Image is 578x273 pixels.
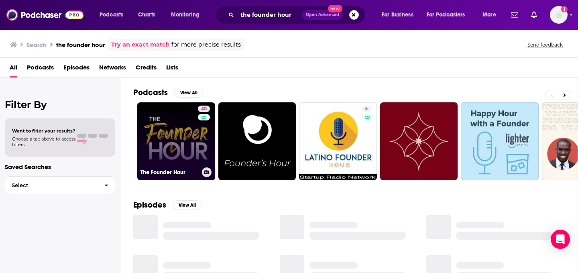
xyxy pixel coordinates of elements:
[56,41,105,49] h3: the founder hour
[136,61,157,77] a: Credits
[306,13,339,17] span: Open Advanced
[100,9,123,20] span: Podcasts
[201,105,207,113] span: 40
[5,163,115,171] p: Saved Searches
[173,200,201,210] button: View All
[550,6,568,24] img: User Profile
[550,6,568,24] span: Logged in as AutumnKatie
[421,8,477,21] button: open menu
[561,6,568,12] svg: Add a profile image
[27,61,54,77] a: Podcasts
[171,40,241,49] span: for more precise results
[165,8,210,21] button: open menu
[63,61,90,77] a: Episodes
[133,200,166,210] h2: Episodes
[94,8,134,21] button: open menu
[528,8,540,22] a: Show notifications dropdown
[6,7,83,22] img: Podchaser - Follow, Share and Rate Podcasts
[376,8,423,21] button: open menu
[138,9,155,20] span: Charts
[10,61,17,77] a: All
[12,136,75,147] span: Choose a tab above to access filters.
[5,176,115,194] button: Select
[477,8,506,21] button: open menu
[166,61,178,77] a: Lists
[525,41,565,48] button: Send feedback
[133,88,168,98] h2: Podcasts
[137,102,215,180] a: 40The Founder Hour
[550,6,568,24] button: Show profile menu
[133,8,160,21] a: Charts
[302,10,343,20] button: Open AdvancedNew
[427,9,465,20] span: For Podcasters
[198,106,210,112] a: 40
[365,105,368,113] span: 6
[508,8,521,22] a: Show notifications dropdown
[26,41,47,49] h3: Search
[140,169,199,176] h3: The Founder Hour
[328,5,342,12] span: New
[362,106,371,112] a: 6
[299,102,377,180] a: 6
[133,200,201,210] a: EpisodesView All
[5,99,115,110] h2: Filter By
[551,230,570,249] div: Open Intercom Messenger
[382,9,413,20] span: For Business
[171,9,199,20] span: Monitoring
[99,61,126,77] a: Networks
[223,6,373,24] div: Search podcasts, credits, & more...
[111,40,170,49] a: Try an exact match
[174,88,203,98] button: View All
[5,183,98,188] span: Select
[482,9,496,20] span: More
[12,128,75,134] span: Want to filter your results?
[133,88,203,98] a: PodcastsView All
[237,8,302,21] input: Search podcasts, credits, & more...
